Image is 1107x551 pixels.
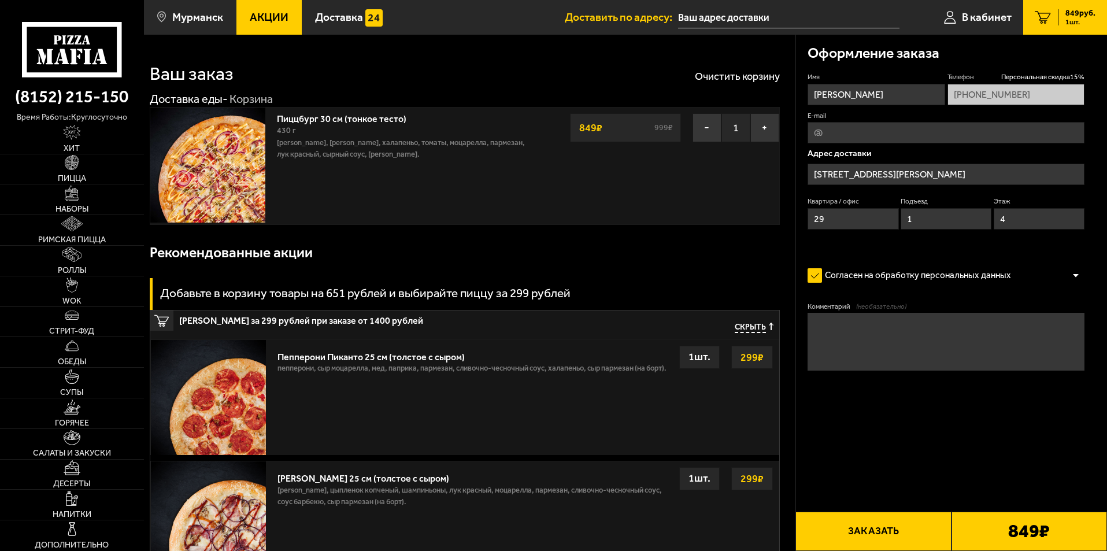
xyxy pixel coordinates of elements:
[229,92,273,107] div: Корзина
[53,511,91,519] span: Напитки
[58,267,86,275] span: Роллы
[150,339,779,455] a: Пепперони Пиканто 25 см (толстое с сыром)пепперони, сыр Моцарелла, мед, паприка, пармезан, сливоч...
[150,65,234,83] h1: Ваш заказ
[55,419,89,427] span: Горячее
[277,485,668,513] p: [PERSON_NAME], цыпленок копченый, шампиньоны, лук красный, моцарелла, пармезан, сливочно-чесночны...
[678,7,899,28] input: Ваш адрес доставки
[1008,522,1050,541] b: 849 ₽
[750,113,779,142] button: +
[150,92,228,106] a: Доставка еды-
[277,363,667,380] p: пепперони, сыр Моцарелла, мед, паприка, пармезан, сливочно-чесночный соус, халапеньо, сыр пармеза...
[693,113,721,142] button: −
[55,205,88,213] span: Наборы
[64,145,80,153] span: Хит
[565,12,678,23] span: Доставить по адресу:
[38,236,106,244] span: Римская пицца
[808,149,1084,158] p: Адрес доставки
[1065,9,1095,17] span: 849 руб.
[738,346,767,368] strong: 299 ₽
[365,9,383,27] img: 15daf4d41897b9f0e9f617042186c801.svg
[53,480,90,488] span: Десерты
[35,541,109,549] span: Дополнительно
[49,327,94,335] span: Стрит-фуд
[315,12,363,23] span: Доставка
[856,302,906,312] span: (необязательно)
[150,246,313,260] h3: Рекомендованные акции
[735,323,773,334] button: Скрыть
[947,72,1084,82] label: Телефон
[808,302,1084,312] label: Комментарий
[808,111,1084,121] label: E-mail
[808,72,945,82] label: Имя
[962,12,1012,23] span: В кабинет
[721,113,750,142] span: 1
[901,197,991,206] label: Подъезд
[172,12,223,23] span: Мурманск
[808,46,939,61] h3: Оформление заказа
[679,467,720,490] div: 1 шт.
[678,7,899,28] span: Россия, Мурманск, улица Зои Космодемьянской, 32, подъезд 1
[277,125,296,135] span: 430 г
[808,197,898,206] label: Квартира / офис
[277,346,667,363] div: Пепперони Пиканто 25 см (толстое с сыром)
[160,287,571,299] h3: Добавьте в корзину товары на 651 рублей и выбирайте пиццу за 299 рублей
[58,175,86,183] span: Пицца
[679,346,720,369] div: 1 шт.
[1065,19,1095,25] span: 1 шт.
[735,323,766,334] span: Скрыть
[994,197,1084,206] label: Этаж
[179,310,557,326] span: [PERSON_NAME] за 299 рублей при заказе от 1400 рублей
[808,122,1084,143] input: @
[60,389,83,397] span: Супы
[576,117,605,139] strong: 849 ₽
[1001,72,1084,82] span: Персональная скидка 15 %
[277,467,668,484] div: [PERSON_NAME] 25 см (толстое с сыром)
[808,264,1023,287] label: Согласен на обработку персональных данных
[808,84,945,105] input: Имя
[795,512,951,551] button: Заказать
[653,124,675,132] s: 999 ₽
[62,297,82,305] span: WOK
[250,12,288,23] span: Акции
[33,449,111,457] span: Салаты и закуски
[695,71,780,82] button: Очистить корзину
[277,137,534,160] p: [PERSON_NAME], [PERSON_NAME], халапеньо, томаты, моцарелла, пармезан, лук красный, сырный соус, [...
[947,84,1084,105] input: +7 (
[277,110,418,124] a: Пиццбург 30 см (тонкое тесто)
[738,468,767,490] strong: 299 ₽
[58,358,86,366] span: Обеды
